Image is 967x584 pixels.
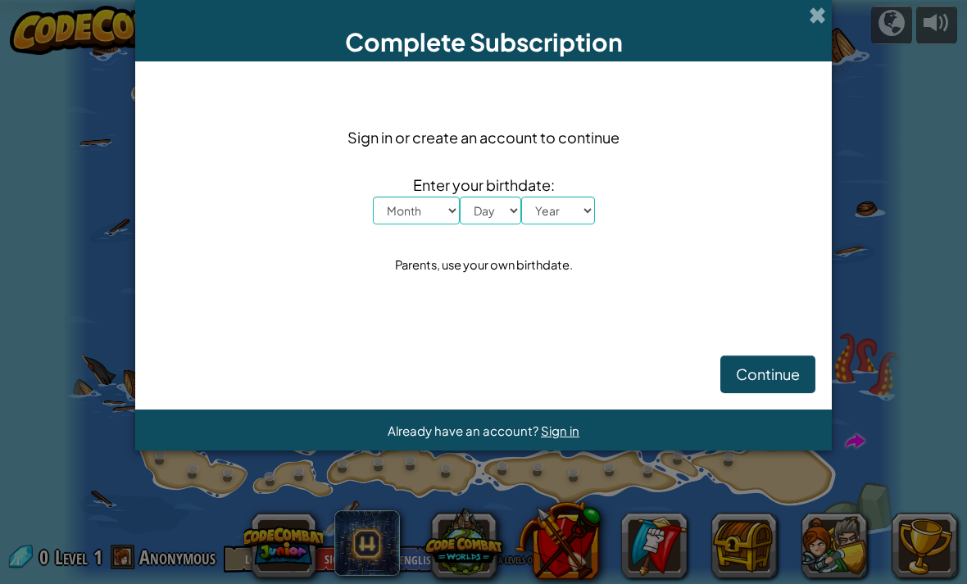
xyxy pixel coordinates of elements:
[395,253,573,277] div: Parents, use your own birthdate.
[736,364,800,383] span: Continue
[345,26,623,57] span: Complete Subscription
[347,125,620,149] span: Sign in or create an account to continue
[388,423,541,438] span: Already have an account?
[373,173,595,197] span: Enter your birthdate:
[541,423,579,438] a: Sign in
[720,355,815,393] button: Continue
